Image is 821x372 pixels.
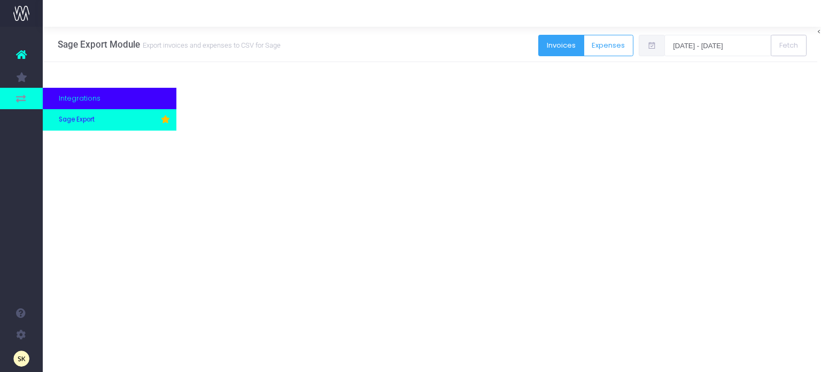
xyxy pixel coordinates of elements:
a: Sage Export [43,109,176,131]
span: Sage Export [59,115,95,125]
button: Invoices [538,35,584,56]
span: Integrations [59,93,100,104]
div: Button group [538,35,634,59]
input: Select date range [664,35,771,56]
button: Expenses [584,35,634,56]
h3: Sage Export Module [58,39,281,50]
button: Fetch [771,35,807,56]
small: Export invoices and expenses to CSV for Sage [140,39,281,50]
img: images/default_profile_image.png [13,351,29,367]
